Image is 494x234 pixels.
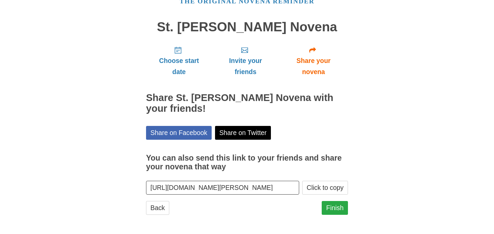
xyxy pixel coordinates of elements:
[215,126,271,140] a: Share on Twitter
[212,41,279,81] a: Invite your friends
[219,55,272,77] span: Invite your friends
[146,154,348,171] h3: You can also send this link to your friends and share your novena that way
[146,126,212,140] a: Share on Facebook
[302,181,348,195] button: Click to copy
[146,41,212,81] a: Choose start date
[146,20,348,34] h1: St. [PERSON_NAME] Novena
[279,41,348,81] a: Share your novena
[153,55,205,77] span: Choose start date
[146,93,348,114] h2: Share St. [PERSON_NAME] Novena with your friends!
[286,55,341,77] span: Share your novena
[146,201,169,215] a: Back
[322,201,348,215] a: Finish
